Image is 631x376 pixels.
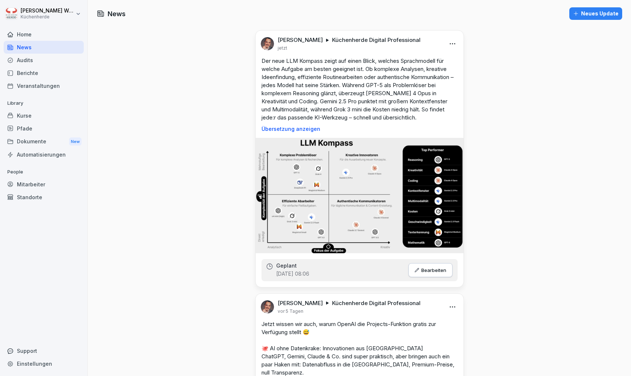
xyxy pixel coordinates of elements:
[4,67,84,79] a: Berichte
[4,135,84,148] div: Dokumente
[69,137,82,146] div: New
[276,263,297,269] p: Geplant
[4,97,84,109] p: Library
[4,135,84,148] a: DokumenteNew
[4,122,84,135] a: Pfade
[278,45,287,51] p: jetzt
[108,9,126,19] h1: News
[4,148,84,161] a: Automatisierungen
[262,126,458,132] p: Übersetzung anzeigen
[4,109,84,122] a: Kurse
[4,191,84,204] a: Standorte
[261,37,274,50] img: blkuibim9ggwy8x0ihyxhg17.png
[332,300,421,307] p: Küchenherde Digital Professional
[4,357,84,370] a: Einstellungen
[4,41,84,54] a: News
[278,308,303,314] p: vor 5 Tagen
[4,178,84,191] a: Mitarbeiter
[4,166,84,178] p: People
[4,344,84,357] div: Support
[4,79,84,92] a: Veranstaltungen
[21,8,74,14] p: [PERSON_NAME] Wessel
[421,267,446,273] p: Bearbeiten
[261,300,274,314] img: blkuibim9ggwy8x0ihyxhg17.png
[21,14,74,19] p: Küchenherde
[569,7,622,20] button: Neues Update
[262,57,458,122] p: Der neue LLM Kompass zeigt auf einen Blick, welches Sprachmodell für welche Aufgabe am besten gee...
[573,10,619,18] div: Neues Update
[278,300,323,307] p: [PERSON_NAME]
[276,270,309,277] p: [DATE] 08:06
[408,263,452,277] button: Bearbeiten
[278,36,323,44] p: [PERSON_NAME]
[4,54,84,67] a: Audits
[4,28,84,41] a: Home
[332,36,421,44] p: Küchenherde Digital Professional
[256,138,464,253] img: ryo97jmm5ca0hprelzxr2b8c.png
